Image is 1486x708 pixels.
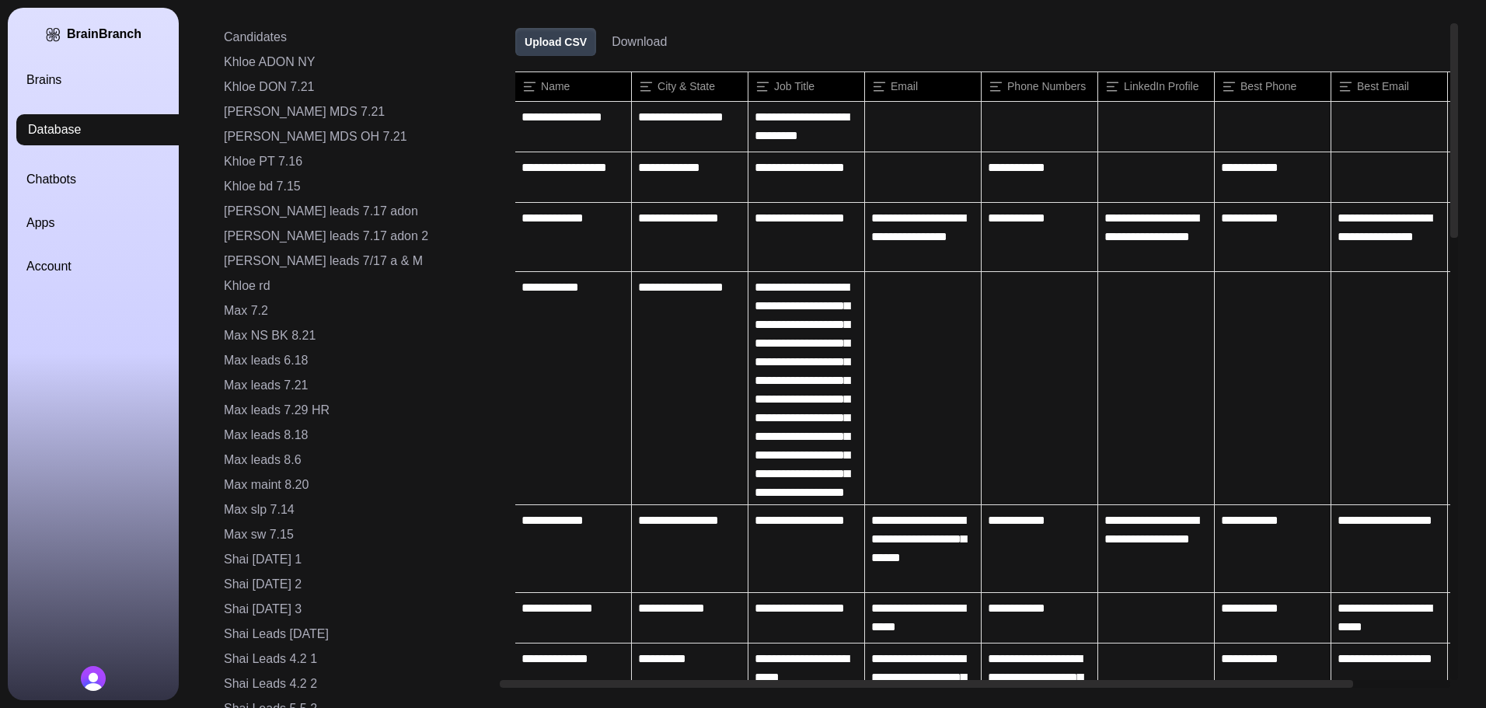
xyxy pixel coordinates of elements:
div: Best Phone [1215,72,1331,101]
div: [PERSON_NAME] leads 7/17 a & M [224,252,480,270]
div: Max leads 8.6 [224,451,480,469]
div: Max NS BK 8.21 [224,326,480,345]
div: [PERSON_NAME] MDS OH 7.21 [224,127,480,146]
div: Khloe PT 7.16 [224,152,480,171]
div: Shai [DATE] 3 [224,600,480,619]
a: Account [26,257,197,276]
div: Khloe rd [224,277,480,295]
div: Max leads 7.29 HR [224,401,480,420]
div: Max 7.2 [224,302,480,320]
div: Shai [DATE] 1 [224,550,480,569]
div: Email [865,72,981,101]
div: Max maint 8.20 [224,476,480,494]
div: BrainBranch [67,26,141,42]
div: Candidates [224,28,480,47]
div: Khloe ADON NY [224,53,480,71]
div: Max leads 6.18 [224,351,480,370]
button: Open user button [81,666,106,691]
a: Chatbots [26,170,197,189]
div: [PERSON_NAME] MDS 7.21 [224,103,480,121]
img: BrainBranch Logo [45,26,61,43]
div: Shai Leads 4.2 1 [224,650,480,668]
div: Phone Numbers [982,72,1097,101]
div: [PERSON_NAME] leads 7.17 adon 2 [224,227,480,246]
div: LinkedIn Profile [1098,72,1214,101]
div: Max leads 7.21 [224,376,480,395]
div: Name [515,72,631,101]
a: Apps [26,214,197,232]
div: [PERSON_NAME] leads 7.17 adon [224,202,480,221]
div: Max slp 7.14 [224,500,480,519]
div: Max leads 8.18 [224,426,480,445]
div: Max sw 7.15 [224,525,480,544]
div: Khloe DON 7.21 [224,78,480,96]
div: Shai Leads 4.2 2 [224,675,480,693]
div: Shai [DATE] 2 [224,575,480,594]
div: Khloe bd 7.15 [224,177,480,196]
div: City & State [632,72,748,101]
button: Download [612,33,667,51]
div: Best Email [1331,72,1447,101]
button: Upload CSV [515,28,596,56]
div: Shai Leads [DATE] [224,625,480,643]
a: Brains [26,71,197,89]
div: Job Title [748,72,864,101]
a: Database [16,114,187,145]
